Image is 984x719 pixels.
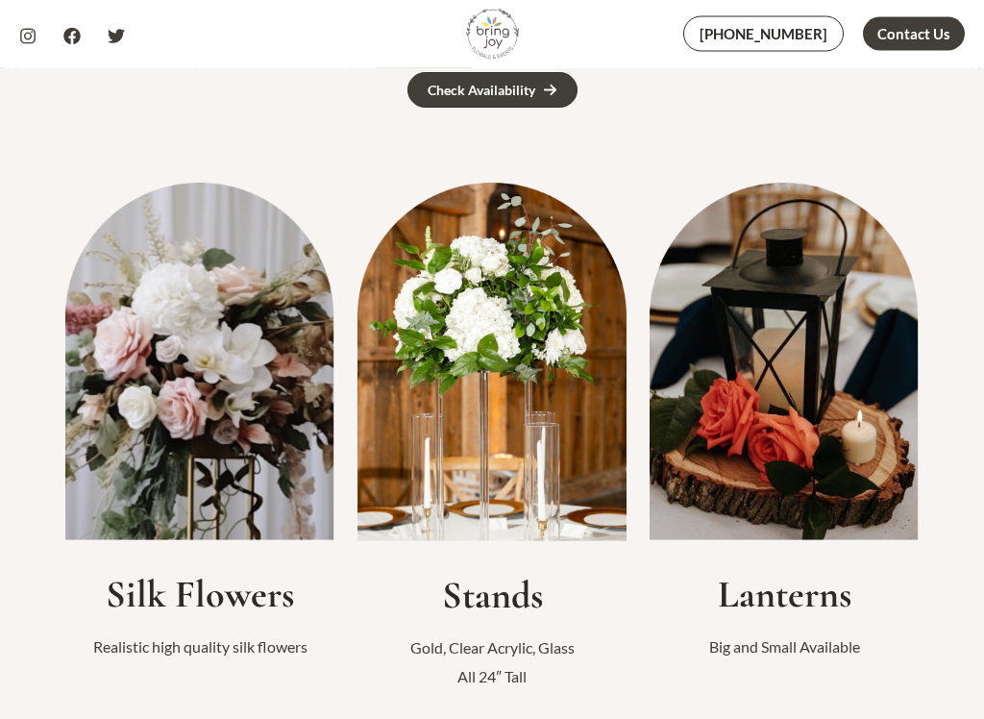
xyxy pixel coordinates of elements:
[466,8,519,61] img: Bring Joy
[357,573,627,619] h2: Stands
[65,572,334,618] h2: Silk Flowers
[357,634,627,691] p: Gold, Clear Acrylic, Glass All 24″ Tall
[407,73,578,109] a: Check Availability
[683,16,844,52] a: [PHONE_NUMBER]
[65,633,334,662] p: Realistic high quality silk flowers
[428,85,535,98] div: Check Availability
[650,572,919,618] h2: Lanterns
[63,28,81,45] a: Facebook
[863,17,965,51] a: Contact Us
[19,28,37,45] a: Instagram
[650,633,919,662] p: Big and Small Available
[108,28,125,45] a: Twitter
